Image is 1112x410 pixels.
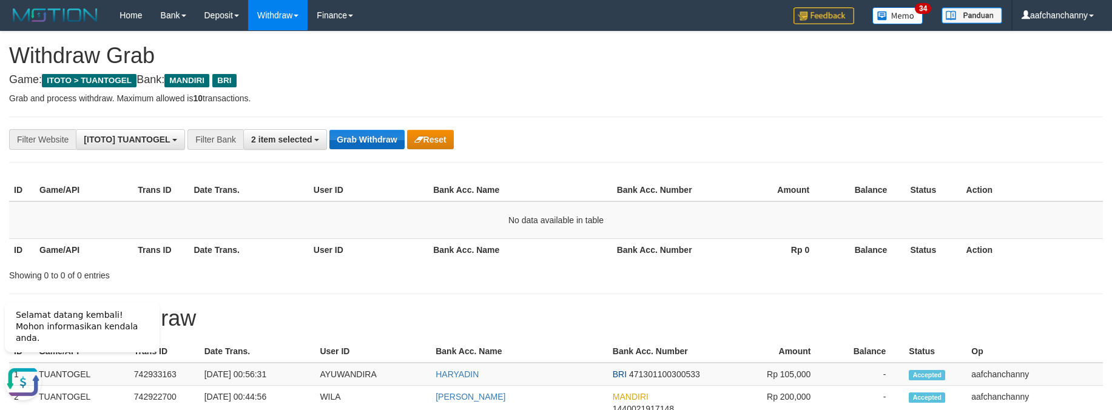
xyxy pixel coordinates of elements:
th: Trans ID [133,179,189,201]
span: Accepted [909,392,945,403]
h4: Game: Bank: [9,74,1103,86]
button: [ITOTO] TUANTOGEL [76,129,185,150]
div: Filter Bank [187,129,243,150]
th: Bank Acc. Name [428,179,612,201]
th: Amount [716,340,829,363]
th: Status [905,238,961,261]
img: Feedback.jpg [794,7,854,24]
button: 2 item selected [243,129,327,150]
th: ID [9,179,35,201]
th: Bank Acc. Number [612,179,710,201]
th: Date Trans. [189,179,308,201]
th: Balance [827,179,905,201]
h1: Withdraw Grab [9,44,1103,68]
div: Showing 0 to 0 of 0 entries [9,264,454,281]
span: Copy 471301100300533 to clipboard [629,369,700,379]
th: Bank Acc. Number [608,340,716,363]
th: Status [905,179,961,201]
td: No data available in table [9,201,1103,239]
img: MOTION_logo.png [9,6,101,24]
p: Grab and process withdraw. Maximum allowed is transactions. [9,92,1103,104]
button: Grab Withdraw [329,130,404,149]
td: aafchanchanny [966,363,1103,386]
img: panduan.png [942,7,1002,24]
th: Balance [829,340,904,363]
span: BRI [212,74,236,87]
th: Bank Acc. Name [428,238,612,261]
th: Date Trans. [189,238,308,261]
th: Action [962,238,1103,261]
td: [DATE] 00:56:31 [200,363,315,386]
td: AYUWANDIRA [315,363,431,386]
span: [ITOTO] TUANTOGEL [84,135,170,144]
span: MANDIRI [613,392,649,402]
th: Bank Acc. Name [431,340,608,363]
span: 2 item selected [251,135,312,144]
a: [PERSON_NAME] [436,392,505,402]
th: Status [904,340,966,363]
td: - [829,363,904,386]
th: User ID [309,179,428,201]
span: 34 [915,3,931,14]
span: ITOTO > TUANTOGEL [42,74,136,87]
span: Selamat datang kembali! Mohon informasikan kendala anda. [16,19,138,52]
h1: 15 Latest Withdraw [9,306,1103,331]
th: Op [966,340,1103,363]
th: Trans ID [133,238,189,261]
th: Rp 0 [710,238,827,261]
th: Bank Acc. Number [612,238,710,261]
th: Amount [710,179,827,201]
th: ID [9,238,35,261]
a: HARYADIN [436,369,479,379]
div: Filter Website [9,129,76,150]
th: Game/API [35,238,133,261]
button: Open LiveChat chat widget [5,73,41,109]
img: Button%20Memo.svg [872,7,923,24]
th: User ID [309,238,428,261]
span: Accepted [909,370,945,380]
th: Date Trans. [200,340,315,363]
th: User ID [315,340,431,363]
strong: 10 [193,93,203,103]
button: Reset [407,130,454,149]
th: Action [962,179,1103,201]
td: Rp 105,000 [716,363,829,386]
span: BRI [613,369,627,379]
span: MANDIRI [164,74,209,87]
th: Game/API [35,179,133,201]
th: Balance [827,238,905,261]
